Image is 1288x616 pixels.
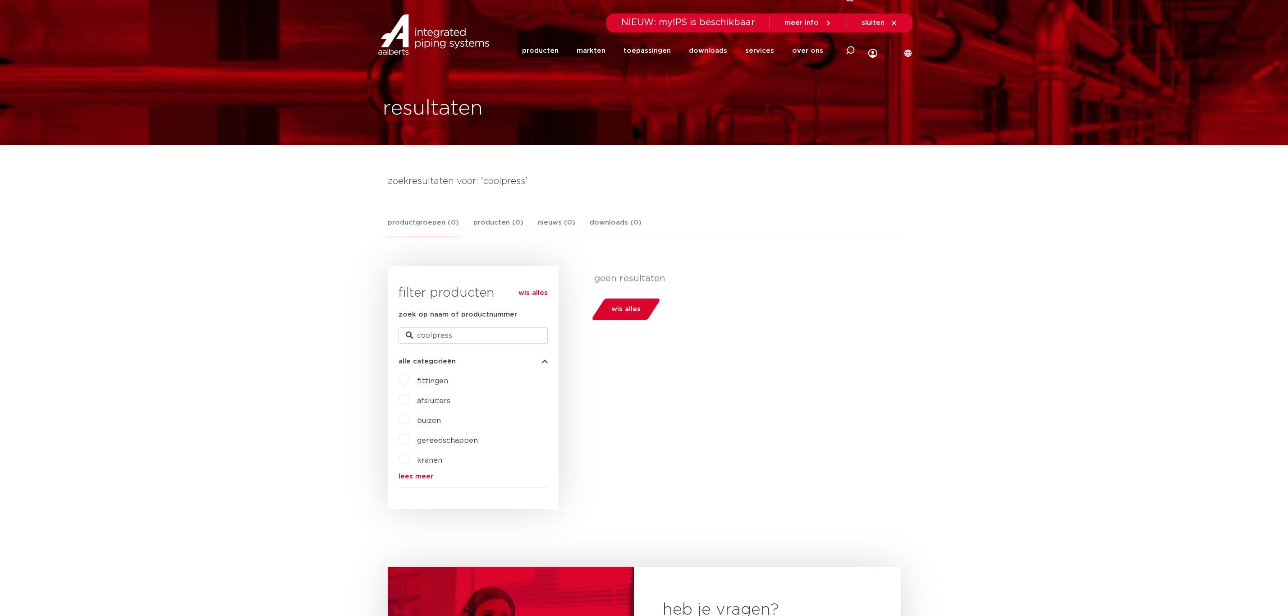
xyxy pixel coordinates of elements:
[518,288,548,299] a: wis alles
[538,217,575,237] a: nieuws (0)
[399,473,548,480] a: lees meer
[784,19,819,26] span: meer info
[399,358,456,365] span: alle categorieën
[792,32,823,69] a: over ons
[417,437,478,444] a: gereedschappen
[745,32,774,69] a: services
[784,19,832,27] a: meer info
[473,217,523,237] a: producten (0)
[590,217,642,237] a: downloads (0)
[611,302,641,317] span: wis alles
[862,19,898,27] a: sluiten
[522,32,559,69] a: producten
[522,32,823,69] nav: Menu
[388,217,459,237] a: productgroepen (0)
[623,32,671,69] a: toepassingen
[862,19,885,26] span: sluiten
[399,327,548,344] input: zoeken
[383,94,483,123] h1: resultaten
[689,32,727,69] a: downloads
[399,284,548,302] h3: filter producten
[621,18,755,27] span: NIEUW: myIPS is beschikbaar
[417,397,450,405] a: afsluiters
[399,358,548,365] button: alle categorieën
[399,309,517,320] label: zoek op naam of productnummer
[417,457,442,464] a: kranen
[388,174,901,188] h4: zoekresultaten voor: 'coolpress'
[417,377,448,385] a: fittingen
[417,417,441,424] a: buizen
[868,30,877,72] div: my IPS
[577,32,605,69] a: markten
[594,273,894,284] p: geen resultaten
